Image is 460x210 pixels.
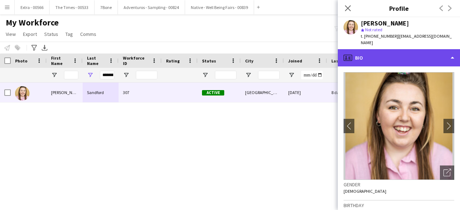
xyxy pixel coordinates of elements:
[338,4,460,13] h3: Profile
[87,72,93,78] button: Open Filter Menu
[100,71,114,79] input: Last Name Filter Input
[361,33,398,39] span: t. [PHONE_NUMBER]
[87,55,106,66] span: Last Name
[15,86,29,101] img: Amy Sandford
[77,29,99,39] a: Comms
[123,55,149,66] span: Workforce ID
[361,33,452,45] span: | [EMAIL_ADDRESS][DOMAIN_NAME]
[80,31,96,37] span: Comms
[258,71,280,79] input: City Filter Input
[136,71,157,79] input: Workforce ID Filter Input
[95,0,118,14] button: 7Bone
[30,43,38,52] app-action-btn: Advanced filters
[288,72,295,78] button: Open Filter Menu
[23,31,37,37] span: Export
[215,71,236,79] input: Status Filter Input
[338,49,460,66] div: Bio
[241,83,284,102] div: [GEOGRAPHIC_DATA]
[15,58,27,64] span: Photo
[123,72,129,78] button: Open Filter Menu
[202,72,208,78] button: Open Filter Menu
[15,0,50,14] button: Extra - 00566
[51,72,57,78] button: Open Filter Menu
[245,72,252,78] button: Open Filter Menu
[118,0,185,14] button: Adventuros - Sampling - 00824
[44,31,58,37] span: Status
[6,31,16,37] span: View
[185,0,254,14] button: Native - Well Being Fairs - 00839
[344,72,454,180] img: Crew avatar or photo
[47,83,83,102] div: [PERSON_NAME]
[202,58,216,64] span: Status
[245,58,253,64] span: City
[64,71,78,79] input: First Name Filter Input
[51,55,70,66] span: First Name
[440,165,454,180] div: Open photos pop-in
[331,58,348,64] span: Last job
[40,43,49,52] app-action-btn: Export XLSX
[365,27,382,32] span: Not rated
[288,58,302,64] span: Joined
[6,17,59,28] span: My Workforce
[41,29,61,39] a: Status
[344,181,454,188] h3: Gender
[50,0,95,14] button: The Times - 00533
[361,20,409,27] div: [PERSON_NAME]
[20,29,40,39] a: Export
[284,83,327,102] div: [DATE]
[344,202,454,209] h3: Birthday
[83,83,119,102] div: Sandford
[301,71,323,79] input: Joined Filter Input
[3,29,19,39] a: View
[327,83,370,102] div: 8 days
[344,188,386,194] span: [DEMOGRAPHIC_DATA]
[63,29,76,39] a: Tag
[166,58,180,64] span: Rating
[119,83,162,102] div: 307
[65,31,73,37] span: Tag
[202,90,224,95] span: Active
